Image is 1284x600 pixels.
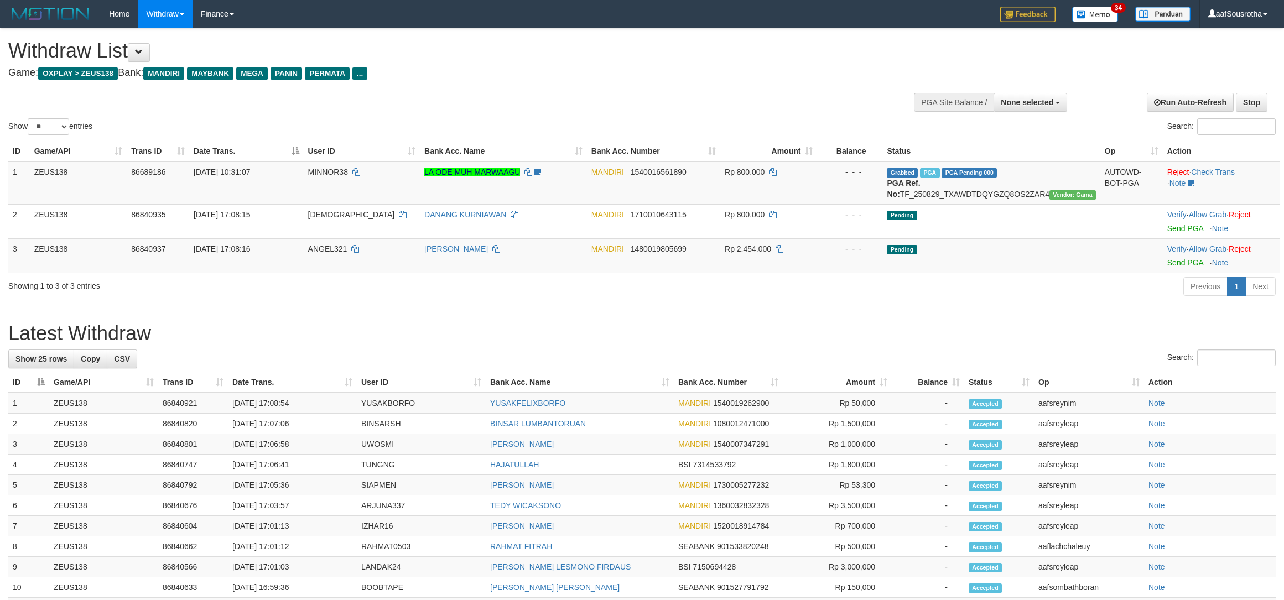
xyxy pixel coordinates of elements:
a: Send PGA [1167,258,1203,267]
td: aafsreynim [1034,393,1144,414]
div: - - - [822,243,878,254]
td: 7 [8,516,49,536]
span: MANDIRI [678,419,711,428]
a: [PERSON_NAME] [424,244,488,253]
td: 86840566 [158,557,228,577]
span: Accepted [969,563,1002,572]
a: Note [1148,481,1165,489]
td: - [892,557,964,577]
a: 1 [1227,277,1246,296]
span: Copy 1540016561890 to clipboard [631,168,687,176]
a: YUSAKFELIXBORFO [490,399,565,408]
span: 86689186 [131,168,165,176]
th: Date Trans.: activate to sort column descending [189,141,304,161]
a: Note [1148,399,1165,408]
span: Accepted [969,502,1002,511]
td: Rp 1,500,000 [783,414,892,434]
th: Trans ID: activate to sort column ascending [127,141,189,161]
div: PGA Site Balance / [914,93,994,112]
td: aafsreyleap [1034,495,1144,516]
td: [DATE] 17:01:12 [228,536,357,557]
div: Showing 1 to 3 of 3 entries [8,276,527,291]
span: BSI [678,460,691,469]
span: Copy [81,354,100,363]
th: Bank Acc. Name: activate to sort column ascending [486,372,674,393]
td: 86840747 [158,455,228,475]
span: MANDIRI [591,168,624,176]
span: Rp 800.000 [725,168,765,176]
span: Marked by aafkaynarin [920,168,939,178]
span: MANDIRI [678,481,711,489]
td: ZEUS138 [49,536,158,557]
td: 86840921 [158,393,228,414]
a: Note [1169,179,1186,187]
td: SIAPMEN [357,475,486,495]
span: SEABANK [678,542,715,551]
th: ID [8,141,30,161]
span: Copy 901527791792 to clipboard [717,583,768,592]
td: 3 [8,434,49,455]
span: MINNOR38 [308,168,348,176]
th: ID: activate to sort column descending [8,372,49,393]
td: - [892,455,964,475]
a: Verify [1167,210,1187,219]
td: [DATE] 17:08:54 [228,393,357,414]
img: Button%20Memo.svg [1072,7,1119,22]
td: 86840604 [158,516,228,536]
td: BINSARSH [357,414,486,434]
a: Note [1148,583,1165,592]
td: YUSAKBORFO [357,393,486,414]
td: 9 [8,557,49,577]
div: - - - [822,166,878,178]
img: MOTION_logo.png [8,6,92,22]
th: Status [882,141,1100,161]
input: Search: [1197,349,1276,366]
td: - [892,536,964,557]
td: [DATE] 17:01:13 [228,516,357,536]
td: ZEUS138 [49,516,158,536]
span: PGA Pending [942,168,997,178]
span: Copy 1540007347291 to clipboard [713,440,769,448]
a: Show 25 rows [8,349,74,368]
span: Accepted [969,399,1002,409]
td: [DATE] 17:06:41 [228,455,357,475]
td: RAHMAT0503 [357,536,486,557]
th: Amount: activate to sort column ascending [783,372,892,393]
span: Accepted [969,420,1002,429]
td: ZEUS138 [49,475,158,495]
span: Pending [887,245,917,254]
span: Accepted [969,522,1002,531]
span: Accepted [969,440,1002,450]
a: Note [1148,562,1165,571]
span: Rp 800.000 [725,210,765,219]
td: ZEUS138 [49,577,158,598]
td: 86840792 [158,475,228,495]
a: [PERSON_NAME] [490,521,554,530]
th: Op: activate to sort column ascending [1034,372,1144,393]
a: Note [1148,419,1165,428]
a: BINSAR LUMBANTORUAN [490,419,586,428]
td: aafsreynim [1034,475,1144,495]
a: CSV [107,349,137,368]
td: - [892,475,964,495]
td: ZEUS138 [49,557,158,577]
th: Bank Acc. Number: activate to sort column ascending [674,372,783,393]
td: - [892,495,964,516]
th: Amount: activate to sort column ascending [720,141,817,161]
th: User ID: activate to sort column ascending [357,372,486,393]
td: ZEUS138 [49,434,158,455]
span: Pending [887,211,917,220]
td: 8 [8,536,49,557]
td: 2 [8,414,49,434]
td: Rp 3,500,000 [783,495,892,516]
td: 86840676 [158,495,228,516]
span: Copy 7314533792 to clipboard [693,460,736,469]
td: - [892,414,964,434]
td: 4 [8,455,49,475]
td: aafsombathboran [1034,577,1144,598]
a: Reject [1229,244,1251,253]
td: 1 [8,393,49,414]
a: TEDY WICAKSONO [490,501,561,510]
td: - [892,434,964,455]
td: Rp 1,000,000 [783,434,892,455]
